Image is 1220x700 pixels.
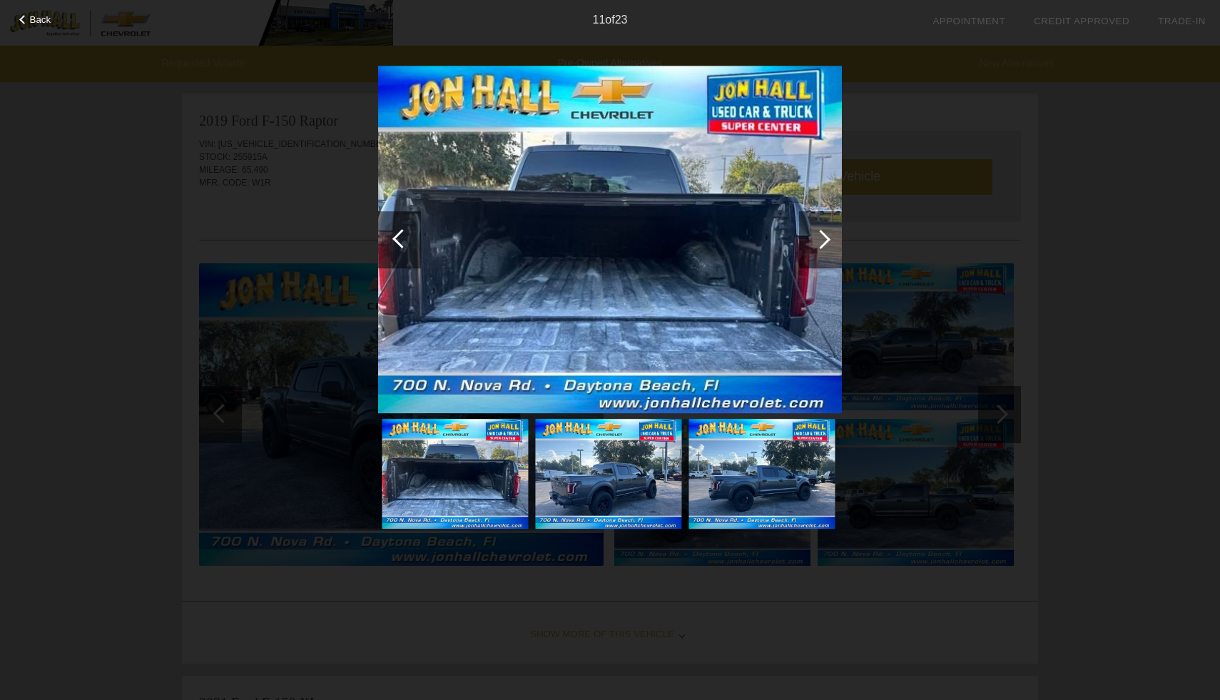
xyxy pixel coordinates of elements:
[932,16,1005,26] a: Appointment
[535,419,681,529] img: 12.jpg
[1158,16,1206,26] a: Trade-In
[378,66,842,414] img: 11.jpg
[593,14,606,26] span: 11
[382,419,528,529] img: 11.jpg
[30,14,51,25] span: Back
[1034,16,1129,26] a: Credit Approved
[615,14,628,26] span: 23
[688,419,835,529] img: 13.jpg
